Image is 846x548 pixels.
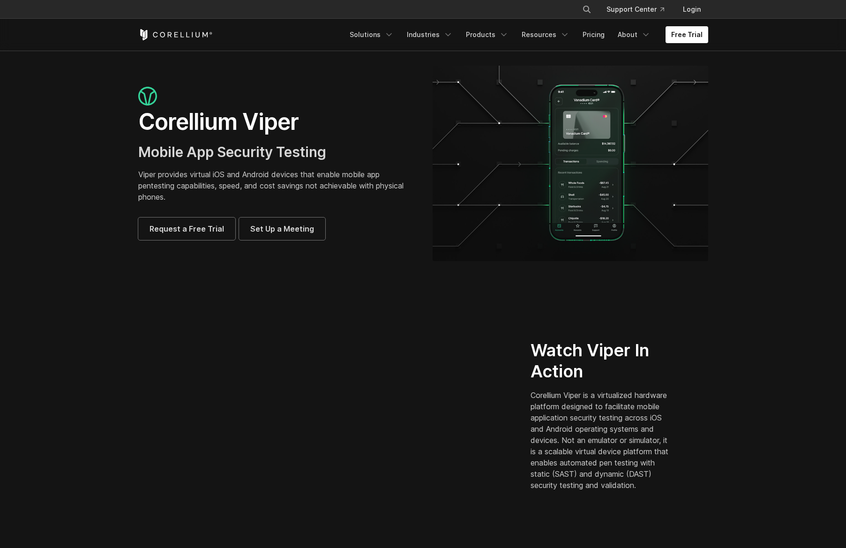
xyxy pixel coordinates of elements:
[460,26,514,43] a: Products
[138,218,235,240] a: Request a Free Trial
[599,1,672,18] a: Support Center
[666,26,708,43] a: Free Trial
[401,26,458,43] a: Industries
[675,1,708,18] a: Login
[344,26,708,43] div: Navigation Menu
[138,87,157,106] img: viper_icon_large
[138,169,414,203] p: Viper provides virtual iOS and Android devices that enable mobile app pentesting capabilities, sp...
[433,66,708,261] img: viper_hero
[516,26,575,43] a: Resources
[571,1,708,18] div: Navigation Menu
[577,26,610,43] a: Pricing
[531,340,673,382] h2: Watch Viper In Action
[138,143,326,160] span: Mobile App Security Testing
[531,390,673,491] p: Corellium Viper is a virtualized hardware platform designed to facilitate mobile application secu...
[250,223,314,234] span: Set Up a Meeting
[612,26,656,43] a: About
[344,26,399,43] a: Solutions
[578,1,595,18] button: Search
[239,218,325,240] a: Set Up a Meeting
[138,108,414,136] h1: Corellium Viper
[138,29,213,40] a: Corellium Home
[150,223,224,234] span: Request a Free Trial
